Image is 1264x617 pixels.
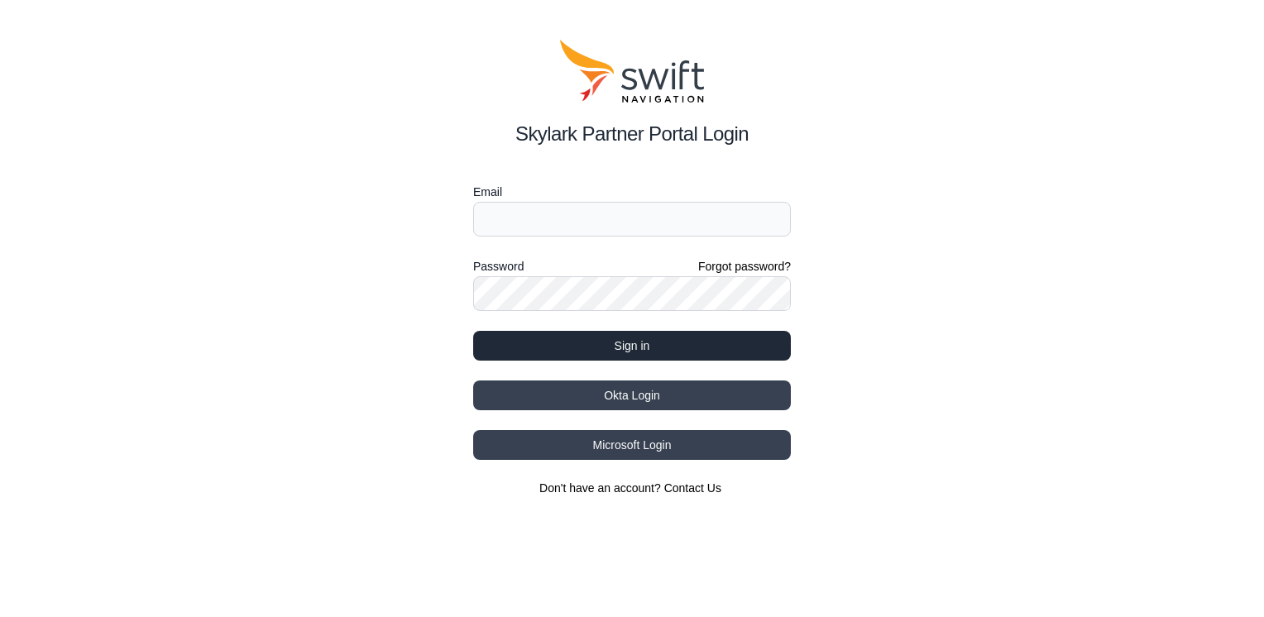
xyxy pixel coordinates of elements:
h2: Skylark Partner Portal Login [473,119,791,149]
button: Microsoft Login [473,430,791,460]
label: Password [473,256,524,276]
label: Email [473,182,791,202]
button: Sign in [473,331,791,361]
section: Don't have an account? [473,480,791,496]
a: Forgot password? [698,258,791,275]
button: Okta Login [473,380,791,410]
a: Contact Us [664,481,721,495]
